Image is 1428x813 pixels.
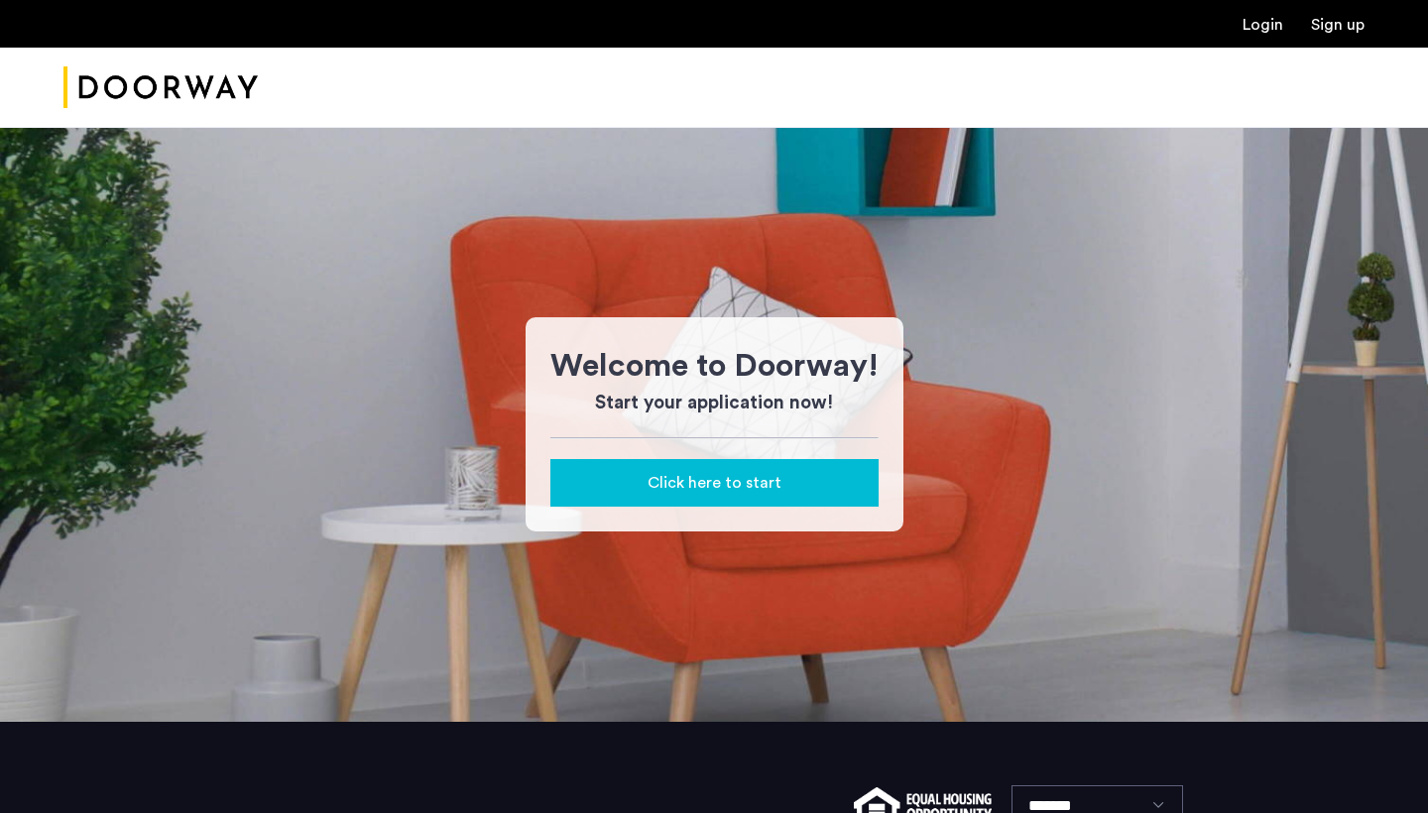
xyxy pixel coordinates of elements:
span: Click here to start [648,471,781,495]
a: Login [1243,17,1283,33]
h3: Start your application now! [550,390,879,417]
a: Cazamio Logo [63,51,258,125]
a: Registration [1311,17,1365,33]
img: logo [63,51,258,125]
button: button [550,459,879,507]
h1: Welcome to Doorway! [550,342,879,390]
